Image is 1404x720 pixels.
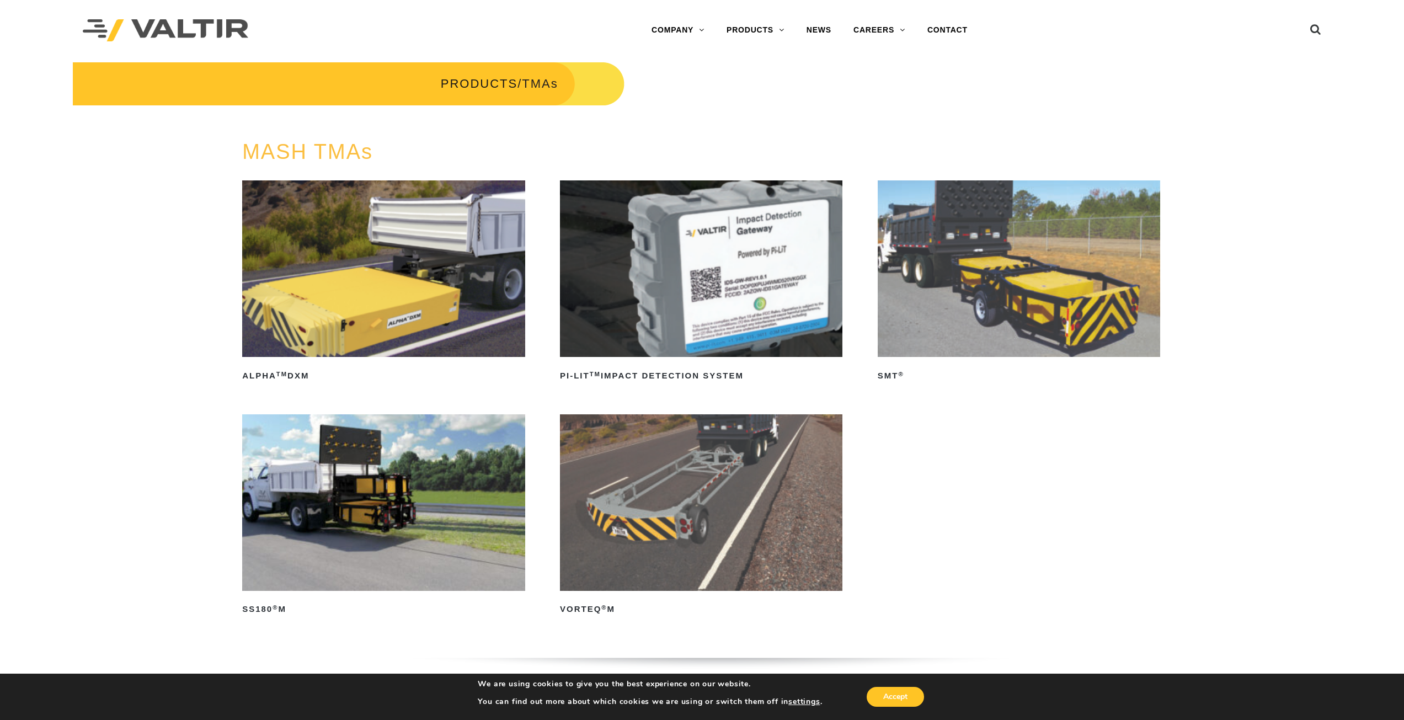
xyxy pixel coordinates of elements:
p: We are using cookies to give you the best experience on our website. [478,679,822,689]
a: PRODUCTS [441,77,517,90]
button: settings [788,697,820,707]
sup: ® [601,604,607,611]
h2: ALPHA DXM [242,367,525,385]
h2: SMT [878,367,1160,385]
a: CONTACT [916,19,979,41]
a: SMT® [878,180,1160,385]
a: ALPHATMDXM [242,180,525,385]
a: SS180®M [242,414,525,618]
h2: VORTEQ M [560,601,842,618]
a: NEWS [796,19,842,41]
a: VORTEQ®M [560,414,842,618]
sup: TM [276,371,287,377]
sup: TM [590,371,601,377]
p: You can find out more about which cookies we are using or switch them off in . [478,697,822,707]
img: Valtir [83,19,248,42]
a: CAREERS [842,19,916,41]
a: PI-LITTMImpact Detection System [560,180,842,385]
a: MASH TMAs [242,140,373,163]
span: TMAs [522,77,558,90]
h2: PI-LIT Impact Detection System [560,367,842,385]
sup: ® [273,604,278,611]
sup: ® [898,371,904,377]
a: PRODUCTS [716,19,796,41]
h2: SS180 M [242,601,525,618]
a: COMPANY [640,19,716,41]
button: Accept [867,687,924,707]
